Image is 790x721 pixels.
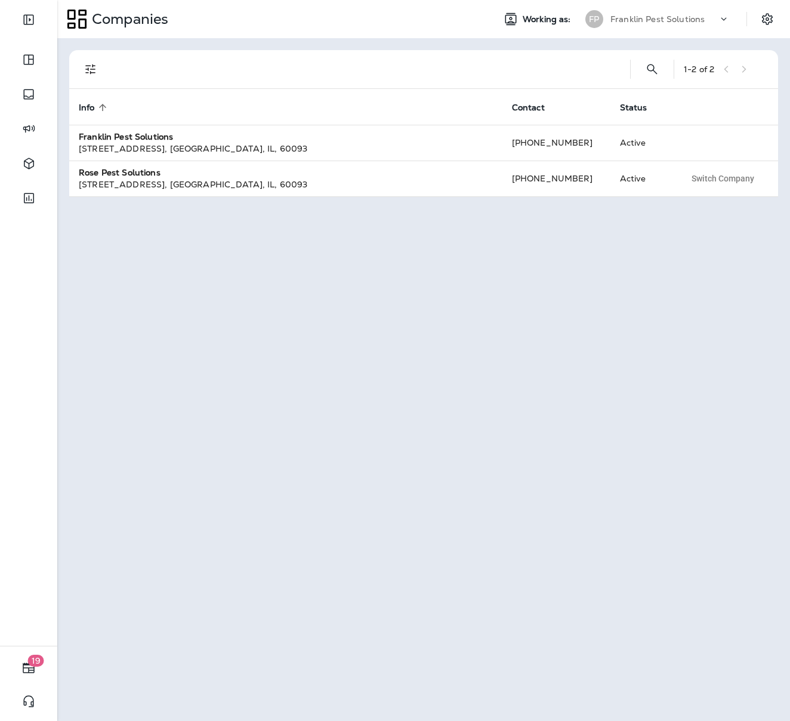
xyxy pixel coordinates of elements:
p: Companies [87,10,168,28]
span: Status [620,102,663,113]
div: [STREET_ADDRESS] , [GEOGRAPHIC_DATA] , IL , 60093 [79,178,493,190]
span: Working as: [523,14,573,24]
td: [PHONE_NUMBER] [502,161,610,196]
div: [STREET_ADDRESS] , [GEOGRAPHIC_DATA] , IL , 60093 [79,143,493,155]
span: Info [79,102,110,113]
div: FP [585,10,603,28]
span: Info [79,103,95,113]
span: Contact [512,103,545,113]
button: Switch Company [685,170,761,187]
td: Active [610,161,675,196]
button: Expand Sidebar [12,8,45,32]
span: Switch Company [692,174,754,183]
td: [PHONE_NUMBER] [502,125,610,161]
td: Active [610,125,675,161]
strong: Rose Pest Solutions [79,167,161,178]
p: Franklin Pest Solutions [610,14,705,24]
strong: Franklin Pest Solutions [79,131,173,142]
span: 19 [28,655,44,667]
button: Filters [79,57,103,81]
button: Search Companies [640,57,664,81]
button: 19 [12,656,45,680]
button: Settings [757,8,778,30]
div: 1 - 2 of 2 [684,64,714,74]
span: Contact [512,102,560,113]
span: Status [620,103,647,113]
